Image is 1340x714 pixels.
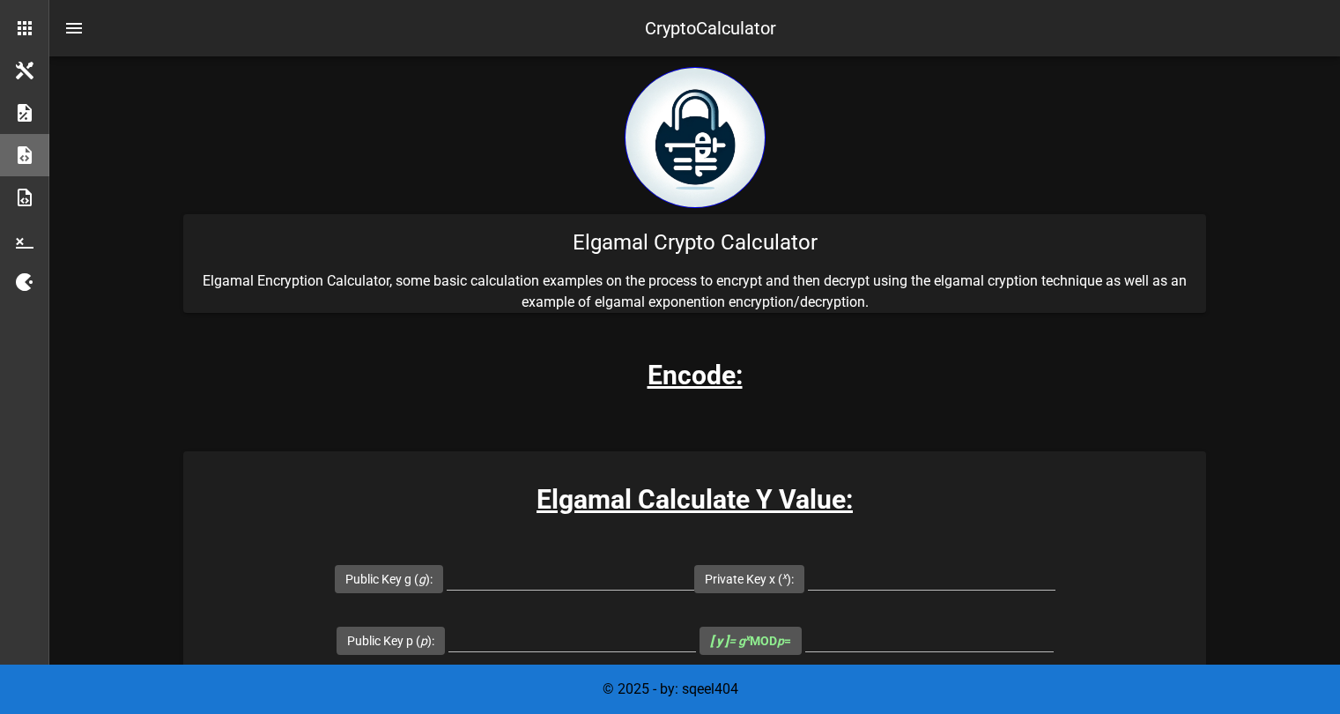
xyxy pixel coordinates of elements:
[420,634,427,648] i: p
[183,480,1206,519] h3: Elgamal Calculate Y Value:
[53,7,95,49] button: nav-menu-toggle
[345,570,433,588] label: Public Key g ( ):
[603,681,738,697] span: © 2025 - by: sqeel404
[710,634,750,648] i: = g
[183,214,1206,271] div: Elgamal Crypto Calculator
[777,634,784,648] i: p
[347,632,434,650] label: Public Key p ( ):
[625,67,766,208] img: encryption logo
[418,572,426,586] i: g
[625,195,766,212] a: home
[710,634,729,648] b: [ y ]
[710,634,791,648] span: MOD =
[648,355,743,395] h3: Encode:
[705,570,794,588] label: Private Key x ( ):
[645,15,776,41] div: CryptoCalculator
[782,570,787,582] sup: x
[183,271,1206,313] p: Elgamal Encryption Calculator, some basic calculation examples on the process to encrypt and then...
[745,632,750,643] sup: x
